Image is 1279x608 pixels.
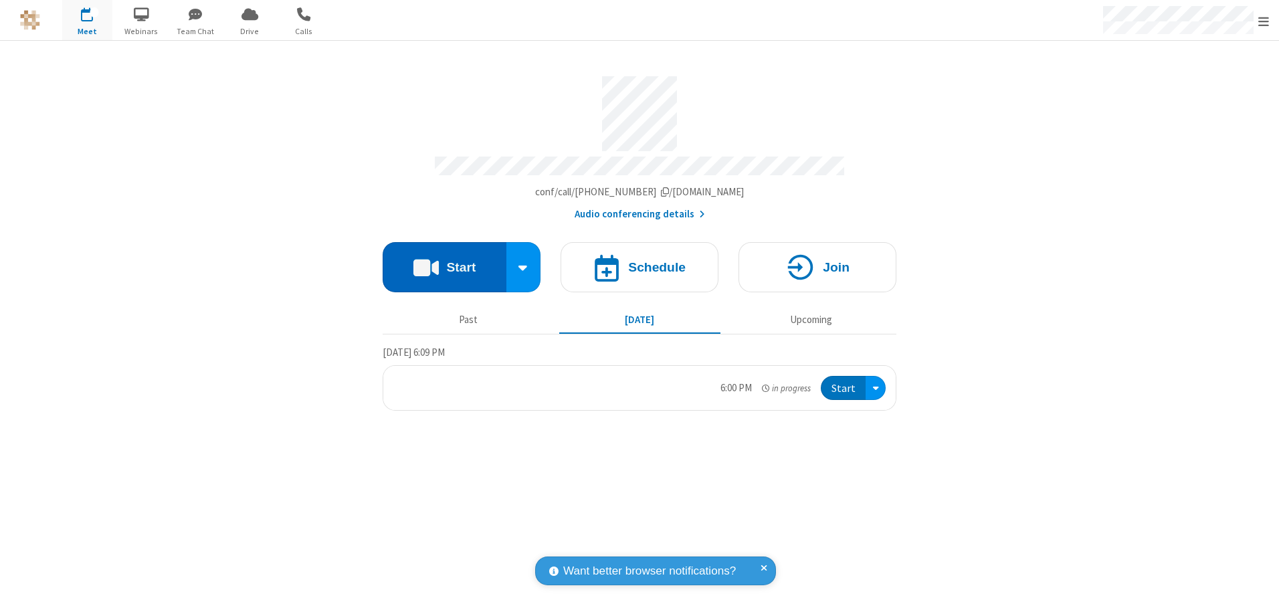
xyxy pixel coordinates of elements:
[821,376,866,401] button: Start
[20,10,40,30] img: QA Selenium DO NOT DELETE OR CHANGE
[279,25,329,37] span: Calls
[388,307,549,332] button: Past
[575,207,705,222] button: Audio conferencing details
[90,7,99,17] div: 1
[535,185,745,198] span: Copy my meeting room link
[535,185,745,200] button: Copy my meeting room linkCopy my meeting room link
[823,261,850,274] h4: Join
[866,376,886,401] div: Open menu
[446,261,476,274] h4: Start
[561,242,718,292] button: Schedule
[383,344,896,411] section: Today's Meetings
[739,242,896,292] button: Join
[559,307,720,332] button: [DATE]
[383,346,445,359] span: [DATE] 6:09 PM
[762,382,811,395] em: in progress
[563,563,736,580] span: Want better browser notifications?
[628,261,686,274] h4: Schedule
[720,381,752,396] div: 6:00 PM
[383,66,896,222] section: Account details
[383,242,506,292] button: Start
[116,25,167,37] span: Webinars
[225,25,275,37] span: Drive
[62,25,112,37] span: Meet
[506,242,541,292] div: Start conference options
[730,307,892,332] button: Upcoming
[171,25,221,37] span: Team Chat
